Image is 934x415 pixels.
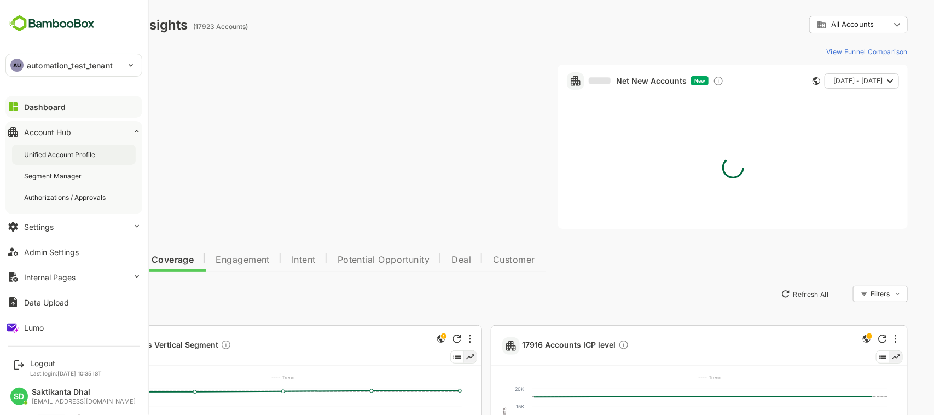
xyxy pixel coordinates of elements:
div: [EMAIL_ADDRESS][DOMAIN_NAME] [32,398,136,405]
div: AUautomation_test_tenant [6,54,142,76]
text: ---- Trend [660,374,683,381]
div: Saktikanta Dhal [32,388,136,397]
p: Last login: [DATE] 10:35 IST [30,370,102,377]
div: All Accounts [779,20,852,30]
button: Dashboard [5,96,142,118]
div: Authorizations / Approvals [24,193,108,202]
div: Unified Account Profile [24,150,97,159]
div: Dashboard Insights [26,17,149,33]
text: 6K [51,404,58,410]
a: Net New Accounts [550,76,648,86]
text: 15K [478,404,486,410]
span: Data Quality and Coverage [37,256,155,264]
span: Engagement [177,256,231,264]
button: View Funnel Comparison [784,43,869,60]
span: [DATE] - [DATE] [795,74,844,88]
span: New [656,78,667,84]
button: New Insights [26,284,106,304]
div: More [431,335,433,343]
span: 17916 Accounts ICP level [484,339,591,352]
div: More [856,335,858,343]
a: 7816 Accounts Vertical SegmentDescription not present [58,339,198,352]
div: SD [10,388,28,405]
div: Data Upload [24,298,69,307]
p: automation_test_tenant [27,60,113,71]
div: Account Hub [24,128,71,137]
div: This card does not support filter and segments [774,77,782,85]
span: All Accounts [793,20,836,28]
div: Description not present [580,339,591,352]
div: AU [10,59,24,72]
div: Segment Manager [24,171,84,181]
div: This is a global insight. Segment selection is not applicable for this view [396,332,409,347]
div: Admin Settings [24,247,79,257]
span: Deal [413,256,433,264]
button: Account Hub [5,121,142,143]
text: 20K [477,386,486,392]
text: 8K [51,386,58,392]
text: ---- Trend [233,374,257,381]
span: Intent [253,256,277,264]
div: Settings [24,222,54,232]
img: BambooboxFullLogoMark.5f36c76dfaba33ec1ec1367b70bb1252.svg [5,13,98,34]
button: Refresh All [738,285,795,303]
button: Data Upload [5,291,142,313]
div: Description not present [182,339,193,352]
a: 17916 Accounts ICP levelDescription not present [484,339,595,352]
div: Refresh [840,335,849,343]
button: Internal Pages [5,266,142,288]
div: This is a global insight. Segment selection is not applicable for this view [822,332,835,347]
span: Customer [455,256,497,264]
span: Potential Opportunity [299,256,392,264]
div: Dashboard [24,102,66,112]
ag: (17923 Accounts) [155,22,213,31]
button: Settings [5,216,142,238]
button: Admin Settings [5,241,142,263]
button: [DATE] - [DATE] [786,73,861,89]
div: Internal Pages [24,273,76,282]
div: Lumo [24,323,44,332]
button: Lumo [5,316,142,338]
div: Discover new ICP-fit accounts showing engagement — via intent surges, anonymous website visits, L... [675,76,686,87]
div: All Accounts [771,14,869,36]
div: Logout [30,359,102,368]
div: Refresh [414,335,423,343]
div: Filters [831,284,869,304]
span: 7816 Accounts Vertical Segment [58,339,193,352]
div: Filters [832,290,852,298]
